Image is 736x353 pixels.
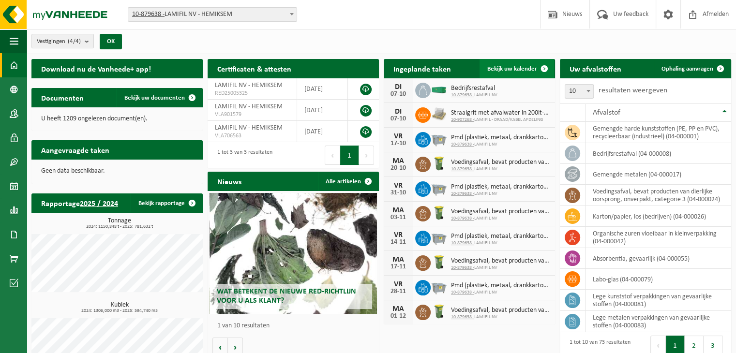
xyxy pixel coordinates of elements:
div: 07-10 [389,91,408,98]
tcxspan: Call 10-879638 - via 3CX [451,265,474,270]
td: [DATE] [297,100,348,121]
p: Geen data beschikbaar. [41,168,193,175]
span: LAMIFIL - DRAAD/KABEL AFDELING [451,117,550,123]
div: VR [389,231,408,239]
tcxspan: Call 10-879638 - via 3CX [132,11,165,18]
div: 1 tot 3 van 3 resultaten [212,145,272,166]
span: Bekijk uw kalender [487,66,537,72]
span: LAMIFIL NV - HEMIKSEM [215,124,283,132]
h2: Ingeplande taken [384,59,461,78]
tcxspan: Call 10-879638 - via 3CX [451,166,474,172]
button: OK [100,34,122,49]
label: resultaten weergeven [599,87,667,94]
span: LAMIFIL NV [451,290,550,295]
img: WB-0140-HPE-GN-50 [431,303,447,320]
td: [DATE] [297,121,348,142]
div: 03-11 [389,214,408,221]
button: Previous [325,146,340,165]
div: 14-11 [389,239,408,246]
tcxspan: Call 10-879638 - via 3CX [451,191,474,196]
a: Bekijk uw kalender [480,59,554,78]
h2: Aangevraagde taken [31,140,119,159]
span: LAMIFIL NV [451,240,550,246]
span: 2024: 1150,848 t - 2025: 781,632 t [36,224,203,229]
span: LAMIFIL NV [451,142,550,147]
span: Voedingsafval, bevat producten van dierlijke oorsprong, onverpakt, categorie 3 [451,257,550,265]
span: Afvalstof [593,109,620,117]
span: Wat betekent de nieuwe RED-richtlijn voor u als klant? [217,288,356,305]
tcxspan: Call 10-907268 - via 3CX [451,117,474,122]
div: VR [389,280,408,288]
p: 1 van 10 resultaten [217,323,374,329]
button: Vestigingen(4/4) [31,34,94,48]
span: Pmd (plastiek, metaal, drankkartons) (bedrijven) [451,134,550,142]
img: WB-0140-HPE-GN-50 [431,254,447,270]
span: Straalgrit met afvalwater in 200lt-vat [451,109,550,117]
td: labo-glas (04-000079) [586,269,731,290]
img: WB-0140-HPE-GN-50 [431,155,447,172]
h2: Uw afvalstoffen [560,59,631,78]
span: LAMIFIL NV [451,166,550,172]
h2: Download nu de Vanheede+ app! [31,59,161,78]
a: Wat betekent de nieuwe RED-richtlijn voor u als klant? [210,193,377,314]
td: absorbentia, gevaarlijk (04-000055) [586,248,731,269]
div: VR [389,182,408,190]
span: LAMIFIL NV [451,92,497,98]
td: karton/papier, los (bedrijven) (04-000026) [586,206,731,227]
td: gemengde harde kunststoffen (PE, PP en PVC), recycleerbaar (industrieel) (04-000001) [586,122,731,143]
a: Bekijk uw documenten [117,88,202,107]
img: HK-XC-30-GN-00 [431,85,447,94]
count: (4/4) [68,38,81,44]
div: MA [389,206,408,214]
tcxspan: Call 10-879638 - via 3CX [451,314,474,320]
div: 01-12 [389,313,408,320]
div: 28-11 [389,288,408,295]
div: 20-10 [389,165,408,172]
tcxspan: Call 10-879638 - via 3CX [451,92,474,98]
td: [DATE] [297,78,348,100]
span: LAMIFIL NV [451,314,550,320]
span: Voedingsafval, bevat producten van dierlijke oorsprong, onverpakt, categorie 3 [451,159,550,166]
p: U heeft 1209 ongelezen document(en). [41,116,193,122]
div: MA [389,157,408,165]
a: Ophaling aanvragen [654,59,730,78]
span: 10-879638 - LAMIFIL NV - HEMIKSEM [128,7,297,22]
span: LAMIFIL NV - HEMIKSEM [215,103,283,110]
div: VR [389,132,408,140]
span: Pmd (plastiek, metaal, drankkartons) (bedrijven) [451,183,550,191]
div: DI [389,83,408,91]
div: 17-10 [389,140,408,147]
span: Voedingsafval, bevat producten van dierlijke oorsprong, onverpakt, categorie 3 [451,307,550,314]
a: Bekijk rapportage [131,193,202,213]
img: WB-2500-GAL-GY-01 [431,180,447,196]
span: 10 [565,85,593,98]
img: WB-2500-GAL-GY-01 [431,229,447,246]
span: VLA901579 [215,111,289,118]
img: LP-PA-00000-WDN-11 [431,106,447,122]
span: 2024: 1306,000 m3 - 2025: 594,740 m3 [36,309,203,313]
span: Pmd (plastiek, metaal, drankkartons) (bedrijven) [451,282,550,290]
span: LAMIFIL NV [451,191,550,197]
div: MA [389,305,408,313]
div: 07-10 [389,116,408,122]
h3: Tonnage [36,218,203,229]
span: Ophaling aanvragen [661,66,713,72]
td: bedrijfsrestafval (04-000008) [586,143,731,164]
td: voedingsafval, bevat producten van dierlijke oorsprong, onverpakt, categorie 3 (04-000024) [586,185,731,206]
span: Bekijk uw documenten [124,95,185,101]
tcxspan: Call 10-879638 - via 3CX [451,240,474,246]
span: 10-879638 - LAMIFIL NV - HEMIKSEM [128,8,297,21]
img: WB-0140-HPE-GN-50 [431,205,447,221]
td: gemengde metalen (04-000017) [586,164,731,185]
h2: Certificaten & attesten [208,59,301,78]
h2: Documenten [31,88,93,107]
span: Pmd (plastiek, metaal, drankkartons) (bedrijven) [451,233,550,240]
span: LAMIFIL NV [451,216,550,221]
div: MA [389,256,408,264]
div: 17-11 [389,264,408,270]
div: DI [389,108,408,116]
a: Alle artikelen [318,172,378,191]
div: 31-10 [389,190,408,196]
tcxspan: Call 10-879638 - via 3CX [451,142,474,147]
button: Next [359,146,374,165]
